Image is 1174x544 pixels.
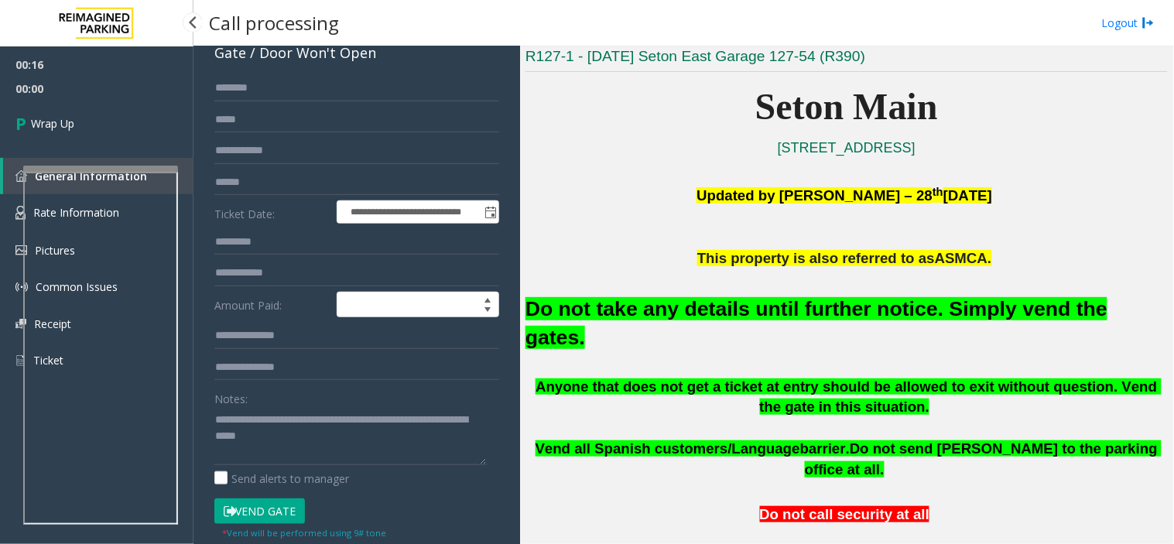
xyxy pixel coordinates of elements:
label: Ticket Date: [210,200,333,224]
span: Decrease value [477,305,498,317]
span: This property is also referred to as [697,250,935,266]
span: [DATE] [943,187,992,204]
img: logout [1142,15,1155,31]
span: Toggle popup [481,201,498,223]
span: barrier. [800,440,850,457]
a: [STREET_ADDRESS] [778,140,916,156]
h3: R127-1 - [DATE] Seton East Garage 127-54 (R390) [525,46,1168,72]
img: 'icon' [15,170,27,182]
img: 'icon' [15,319,26,329]
small: Vend will be performed using 9# tone [222,527,386,539]
label: Send alerts to manager [214,470,349,487]
a: General Information [3,158,193,194]
img: 'icon' [15,245,27,255]
img: 'icon' [15,354,26,368]
span: Wrap Up [31,115,74,132]
span: Do not send [PERSON_NAME] to the parking office at all. [805,440,1162,477]
span: Anyone that does not get a ticket at entry should be allowed to exit without question. Vend the g... [536,378,1162,416]
img: 'icon' [15,206,26,220]
label: Amount Paid: [210,292,333,318]
div: Gate / Door Won't Open [214,43,499,63]
span: Updated by [PERSON_NAME] – 28 [697,187,933,204]
img: 'icon' [15,281,28,293]
span: th [933,186,943,198]
span: Do not call security at all [760,506,930,522]
span: ASMCA. [935,250,992,266]
a: Logout [1102,15,1155,31]
h3: Call processing [201,4,347,42]
font: Do not take any details until further notice. Simply vend the gates. [525,297,1107,349]
span: Increase value [477,293,498,305]
span: Seton Main [755,86,938,127]
span: Vend all Spanish customers/Language [536,440,800,457]
button: Vend Gate [214,498,305,525]
label: Notes: [214,385,248,407]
